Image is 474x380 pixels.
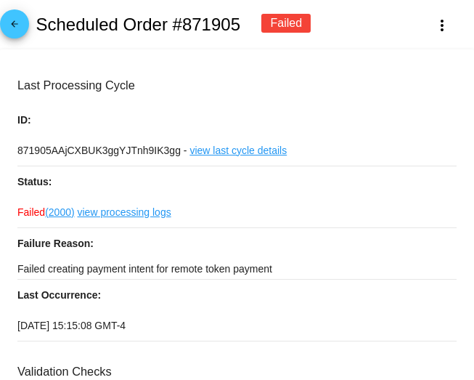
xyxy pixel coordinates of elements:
mat-icon: arrow_back [6,19,23,36]
div: Failed [261,14,311,33]
a: (2000) [45,197,74,227]
p: Status: [17,166,457,197]
p: Failure Reason: [17,228,457,259]
p: Last Occurrence: [17,280,457,310]
h3: Last Processing Cycle [17,78,457,92]
span: 871905AAjCXBUK3ggYJTnh9IK3gg - [17,145,187,156]
span: Failed [17,206,75,218]
p: ID: [17,105,457,135]
h3: Validation Checks [17,365,457,379]
a: view processing logs [78,197,171,227]
a: view last cycle details [189,135,287,166]
h2: Scheduled Order #871905 [36,15,240,35]
p: Failed creating payment intent for remote token payment [17,259,457,279]
span: [DATE] 15:15:08 GMT-4 [17,320,126,331]
mat-icon: more_vert [433,17,451,34]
